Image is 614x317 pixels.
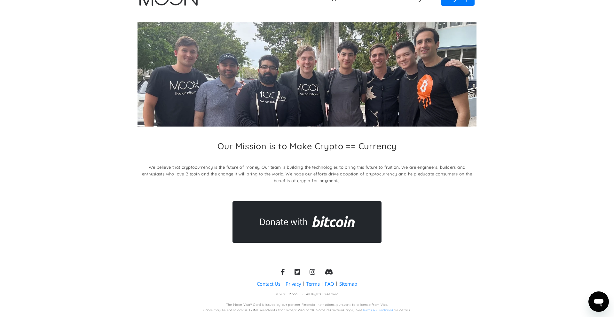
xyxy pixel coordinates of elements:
[203,308,411,313] div: Cards may be spent across 130M+ merchants that accept Visa cards. Some restrictions apply. See fo...
[362,308,394,312] a: Terms & Conditions
[588,291,609,312] iframe: Knap til at åbne messaging-vindue
[325,281,334,287] a: FAQ
[286,281,301,287] a: Privacy
[217,141,397,151] h2: Our Mission is to Make Crypto == Currency
[226,303,388,307] div: The Moon Visa® Card is issued by our partner Financial Institutions, pursuant to a license from V...
[339,281,357,287] a: Sitemap
[306,281,320,287] a: Terms
[276,292,338,297] div: © 2025 Moon LLC All Rights Reserved
[138,164,477,184] p: We believe that cryptocurrency is the future of money. Our team is building the technologies to b...
[257,281,280,287] a: Contact Us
